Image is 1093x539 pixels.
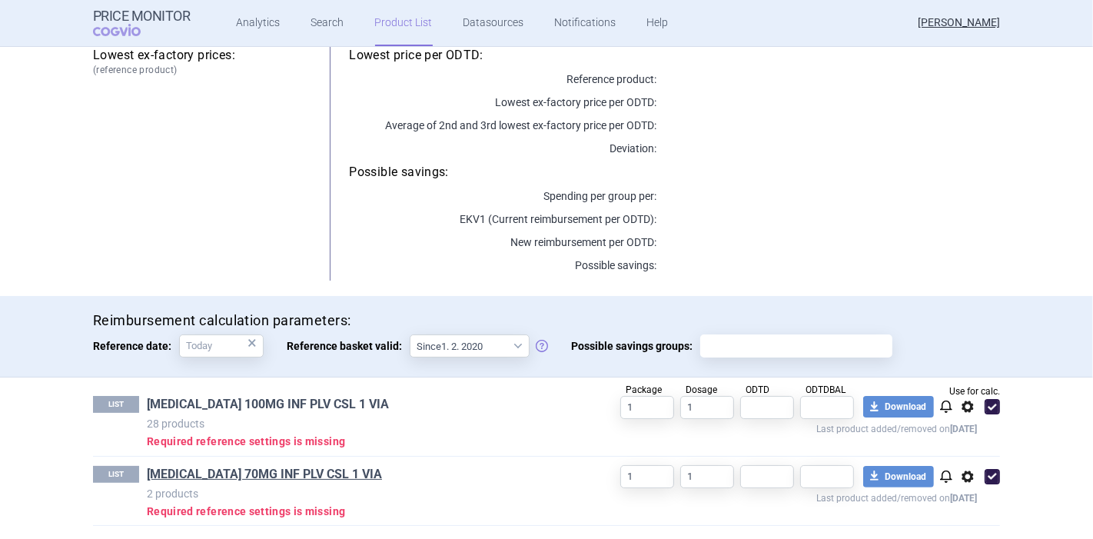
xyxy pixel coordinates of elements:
[93,311,1000,331] h4: Reimbursement calculation parameters:
[93,64,311,77] span: (reference product)
[349,258,656,273] p: Possible savings:
[147,466,573,486] h1: BLENREP 70MG INF PLV CSL 1 VIA
[863,466,934,487] button: Download
[93,8,191,24] strong: Price Monitor
[349,72,656,87] p: Reference product:
[93,396,139,413] p: LIST
[949,387,1000,396] span: Use for calc.
[573,489,977,504] p: Last product added/removed on
[573,420,977,434] p: Last product added/removed on
[147,504,573,519] p: Required reference settings is missing
[410,334,530,358] select: Reference basket valid:
[248,334,257,351] div: ×
[806,384,845,395] span: ODTDBAL
[950,424,977,434] strong: [DATE]
[349,141,656,156] p: Deviation:
[349,235,656,250] p: New reimbursement per ODTD:
[349,164,1000,181] h5: Possible savings:
[626,384,662,395] span: Package
[93,8,191,38] a: Price MonitorCOGVIO
[147,486,573,501] p: 2 products
[571,334,700,358] span: Possible savings groups:
[287,334,410,358] span: Reference basket valid:
[686,384,717,395] span: Dosage
[349,47,1000,64] h5: Lowest price per ODTD:
[863,396,934,418] button: Download
[706,336,887,356] input: Possible savings groups:
[349,188,656,204] p: Spending per group per :
[349,118,656,133] p: Average of 2nd and 3rd lowest ex-factory price per ODTD:
[147,434,573,449] p: Required reference settings is missing
[349,211,656,227] p: EKV1 (Current reimbursement per ODTD):
[746,384,769,395] span: ODTD
[147,396,573,416] h1: BLENREP 100MG INF PLV CSL 1 VIA
[93,24,162,36] span: COGVIO
[349,95,656,110] p: Lowest ex-factory price per ODTD:
[147,416,573,431] p: 28 products
[93,47,311,77] h5: Lowest ex-factory prices:
[93,334,179,358] span: Reference date:
[179,334,264,358] input: Reference date:×
[93,466,139,483] p: LIST
[950,493,977,504] strong: [DATE]
[147,396,389,413] a: [MEDICAL_DATA] 100MG INF PLV CSL 1 VIA
[147,466,382,483] a: [MEDICAL_DATA] 70MG INF PLV CSL 1 VIA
